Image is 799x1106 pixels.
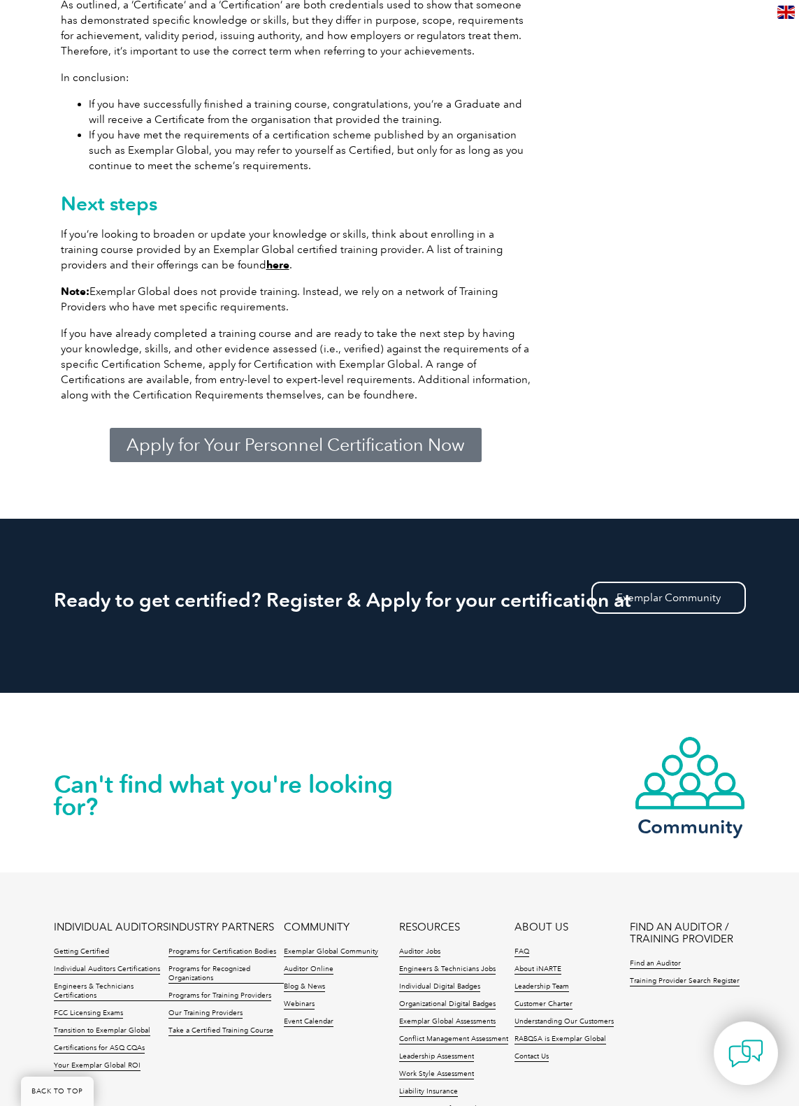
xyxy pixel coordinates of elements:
[168,1009,243,1019] a: Our Training Providers
[21,1077,94,1106] a: BACK TO TOP
[61,285,89,298] strong: Note:
[284,1000,315,1010] a: Webinars
[168,965,284,984] a: Programs for Recognized Organizations
[168,947,276,957] a: Programs for Certification Bodies
[634,818,746,835] h3: Community
[54,773,400,818] h2: Can't find what you're looking for?
[89,96,531,127] li: If you have successfully finished a training course, congratulations, you’re a Graduate and will ...
[54,982,169,1001] a: Engineers & Technicians Certifications
[284,965,333,975] a: Auditor Online
[284,982,325,992] a: Blog & News
[728,1036,763,1071] img: contact-chat.png
[266,259,289,271] a: here
[514,947,529,957] a: FAQ
[630,959,681,969] a: Find an Auditor
[399,1070,474,1079] a: Work Style Assessment
[89,127,531,173] li: If you have met the requirements of a certification scheme published by an organisation such as E...
[514,1000,573,1010] a: Customer Charter
[514,1017,614,1027] a: Understanding Our Customers
[54,1044,145,1054] a: Certifications for ASQ CQAs
[168,1026,273,1036] a: Take a Certified Training Course
[399,947,440,957] a: Auditor Jobs
[399,1087,458,1097] a: Liability Insurance
[54,1061,141,1071] a: Your Exemplar Global ROI
[61,70,531,85] p: In conclusion:
[514,982,569,992] a: Leadership Team
[399,1017,496,1027] a: Exemplar Global Assessments
[284,947,378,957] a: Exemplar Global Community
[61,284,531,315] p: Exemplar Global does not provide training. Instead, we rely on a network of Training Providers wh...
[630,921,745,945] a: FIND AN AUDITOR / TRAINING PROVIDER
[168,991,271,1001] a: Programs for Training Providers
[61,227,531,273] p: If you’re looking to broaden or update your knowledge or skills, think about enrolling in a train...
[54,589,746,611] h2: Ready to get certified? Register & Apply for your certification at
[54,1009,123,1019] a: FCC Licensing Exams
[54,921,168,933] a: INDIVIDUAL AUDITORS
[399,982,480,992] a: Individual Digital Badges
[591,582,746,614] a: Exemplar Community
[514,1052,549,1062] a: Contact Us
[634,735,746,811] img: icon-community.webp
[61,192,531,215] h2: Next steps
[777,6,795,19] img: en
[514,921,568,933] a: ABOUT US
[399,1035,508,1044] a: Conflict Management Assessment
[168,921,274,933] a: INDUSTRY PARTNERS
[54,947,109,957] a: Getting Certified
[392,389,417,401] a: here.
[284,1017,333,1027] a: Event Calendar
[127,436,465,454] span: Apply for Your Personnel Certification Now
[399,1052,474,1062] a: Leadership Assessment
[630,977,740,986] a: Training Provider Search Register
[54,965,160,975] a: Individual Auditors Certifications
[61,326,531,403] p: If you have already completed a training course and are ready to take the next step by having you...
[284,921,350,933] a: COMMUNITY
[514,965,561,975] a: About iNARTE
[634,735,746,835] a: Community
[514,1035,606,1044] a: RABQSA is Exemplar Global
[399,965,496,975] a: Engineers & Technicians Jobs
[54,1026,150,1036] a: Transition to Exemplar Global
[399,921,460,933] a: RESOURCES
[110,428,482,462] a: Apply for Your Personnel Certification Now
[399,1000,496,1010] a: Organizational Digital Badges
